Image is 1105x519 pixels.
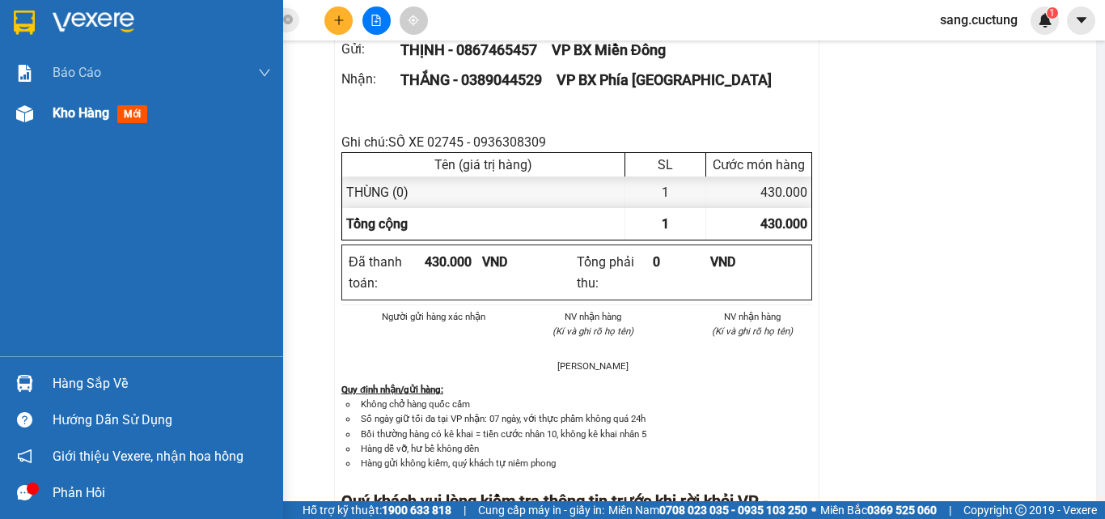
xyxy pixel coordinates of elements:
strong: 0369 525 060 [867,504,937,517]
li: [PERSON_NAME] [533,359,654,373]
div: Gửi : [341,39,400,59]
div: Tên (giá trị hàng) [346,157,620,172]
div: Đã thanh toán : [349,252,425,292]
span: close-circle [283,15,293,24]
li: Người gửi hàng xác nhận [374,309,494,324]
span: file-add [370,15,382,26]
button: file-add [362,6,391,35]
img: warehouse-icon [16,375,33,392]
span: Báo cáo [53,62,101,83]
span: 1 [1049,7,1055,19]
div: 0 [653,252,710,272]
li: VP BX Phía [GEOGRAPHIC_DATA] [112,69,215,122]
span: Miền Bắc [820,501,937,519]
div: 430.000 [706,177,811,208]
span: copyright [1015,504,1027,516]
div: THẮNG - 0389044529 VP BX Phía [GEOGRAPHIC_DATA] [400,69,793,91]
sup: 1 [1047,7,1058,19]
strong: 1900 633 818 [382,504,451,517]
span: Cung cấp máy in - giấy in: [478,501,604,519]
li: Không chở hàng quốc cấm [358,397,812,411]
div: VND [710,252,768,272]
span: Kho hàng [53,105,109,121]
span: THÙNG (0) [346,185,409,200]
li: Số ngày giữ tối đa tại VP nhận: 07 ngày, với thực phẩm không quá 24h [358,411,812,426]
span: | [464,501,466,519]
li: Cúc Tùng [8,8,235,39]
div: Hướng dẫn sử dụng [53,408,271,432]
span: mới [117,105,147,123]
div: Phản hồi [53,481,271,505]
span: | [949,501,951,519]
span: Tổng cộng [346,216,408,232]
div: VND [482,252,540,272]
img: logo-vxr [14,11,35,35]
li: Bồi thường hàng có kê khai = tiền cước nhân 10, không kê khai nhân 5 [358,427,812,441]
li: VP BX Miền Đông [8,69,112,87]
img: warehouse-icon [16,105,33,122]
div: Nhận : [341,69,400,89]
span: plus [333,15,345,26]
i: (Kí và ghi rõ họ tên) [552,325,633,337]
li: Hàng gửi không kiểm, quý khách tự niêm phong [358,456,812,470]
span: 430.000 [760,216,807,232]
i: (Kí và ghi rõ họ tên) [712,325,793,337]
span: ⚪️ [811,507,816,513]
div: Cước món hàng [710,157,807,172]
div: Tổng phải thu : [577,252,653,292]
span: Hỗ trợ kỹ thuật: [303,501,451,519]
div: THỊNH - 0867465457 VP BX Miền Đông [400,39,793,62]
div: Ghi chú: SỐ XE 02745 - 0936308309 [341,132,812,152]
button: caret-down [1067,6,1095,35]
div: Quy định nhận/gửi hàng : [341,382,812,397]
img: solution-icon [16,65,33,82]
strong: 0708 023 035 - 0935 103 250 [659,504,807,517]
span: Miền Nam [608,501,807,519]
span: 1 [662,216,669,232]
span: Giới thiệu Vexere, nhận hoa hồng [53,446,243,466]
span: down [258,66,271,79]
li: NV nhận hàng [533,309,654,324]
div: SL [629,157,701,172]
span: message [17,485,32,500]
li: Hàng dễ vỡ, hư bể không đền [358,441,812,456]
img: icon-new-feature [1038,13,1052,28]
li: NV nhận hàng [692,309,812,324]
div: 1 [625,177,706,208]
span: environment [8,90,19,101]
button: plus [324,6,353,35]
span: question-circle [17,412,32,428]
span: notification [17,449,32,464]
button: aim [400,6,428,35]
span: close-circle [283,13,293,28]
span: caret-down [1074,13,1089,28]
div: Hàng sắp về [53,372,271,396]
span: aim [408,15,419,26]
div: 430.000 [425,252,482,272]
b: 339 Đinh Bộ Lĩnh, P26 [8,89,85,120]
span: sang.cuctung [927,10,1031,30]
